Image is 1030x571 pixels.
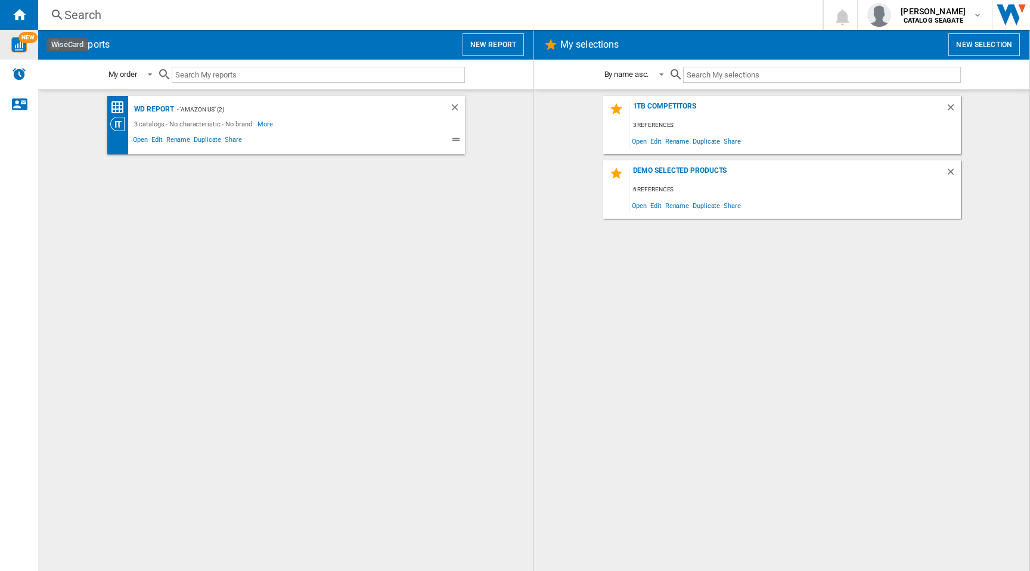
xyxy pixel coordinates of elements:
h2: My selections [558,33,621,56]
div: - "amazon us" (2) [174,102,426,117]
span: [PERSON_NAME] [901,5,966,17]
span: More [257,117,275,131]
span: Share [722,133,743,149]
span: Edit [150,134,165,148]
img: profile.jpg [867,3,891,27]
div: My order [108,70,137,79]
div: Price Matrix [110,100,131,115]
span: Duplicate [691,133,722,149]
h2: My reports [62,33,112,56]
div: 1TB competitors [630,102,945,118]
div: Delete [945,102,961,118]
div: Search [64,7,792,23]
div: Delete [945,166,961,182]
span: Open [131,134,150,148]
span: Rename [165,134,192,148]
span: Edit [649,133,663,149]
input: Search My reports [172,67,465,83]
span: Share [722,197,743,213]
div: Demo selected products [630,166,945,182]
span: Edit [649,197,663,213]
img: alerts-logo.svg [12,67,26,81]
button: New selection [948,33,1020,56]
span: NEW [18,32,38,43]
span: Duplicate [192,134,223,148]
div: Delete [449,102,465,117]
input: Search My selections [683,67,960,83]
span: Rename [663,197,691,213]
div: By name asc. [604,70,649,79]
div: 3 references [630,118,961,133]
span: Duplicate [691,197,722,213]
div: 6 references [630,182,961,197]
div: Category View [110,117,131,131]
span: Share [223,134,244,148]
div: WD report [131,102,174,117]
span: Rename [663,133,691,149]
img: wise-card.svg [11,37,27,52]
b: CATALOG SEAGATE [904,17,963,24]
div: 3 catalogs - No characteristic - No brand [131,117,258,131]
span: Open [630,133,649,149]
button: New report [463,33,524,56]
span: Open [630,197,649,213]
